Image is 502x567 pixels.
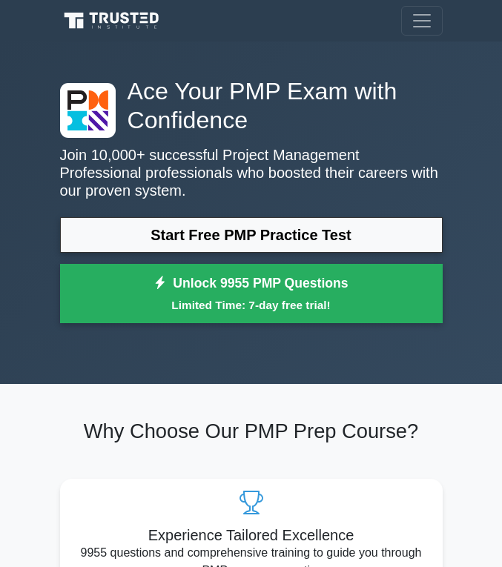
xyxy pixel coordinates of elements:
h2: Why Choose Our PMP Prep Course? [60,420,443,444]
h1: Ace Your PMP Exam with Confidence [60,77,443,134]
a: Unlock 9955 PMP QuestionsLimited Time: 7-day free trial! [60,264,443,323]
a: Start Free PMP Practice Test [60,217,443,253]
button: Toggle navigation [401,6,443,36]
small: Limited Time: 7-day free trial! [79,296,424,314]
p: Join 10,000+ successful Project Management Professional professionals who boosted their careers w... [60,146,443,199]
h5: Experience Tailored Excellence [72,526,431,544]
